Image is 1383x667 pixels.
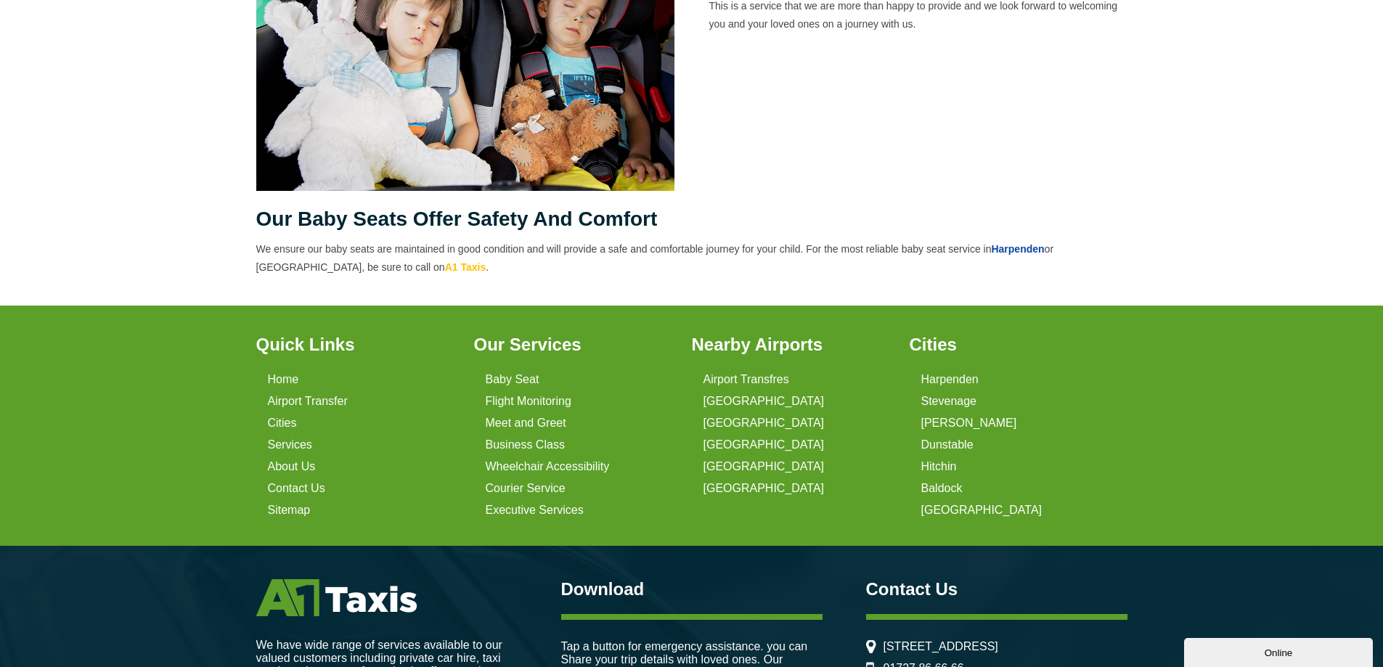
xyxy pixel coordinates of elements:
a: Airport Transfer [268,395,348,408]
a: [GEOGRAPHIC_DATA] [703,417,825,430]
a: Wheelchair Accessibility [486,460,610,473]
img: A1 Taxis St Albans [256,579,417,616]
a: Home [268,373,299,386]
a: [GEOGRAPHIC_DATA] [703,395,825,408]
a: Business Class [486,438,565,451]
a: Airport Transfres [703,373,789,386]
a: [PERSON_NAME] [921,417,1017,430]
h3: Nearby Airports [692,335,892,355]
h3: Contact Us [866,579,1127,600]
a: Cities [268,417,297,430]
h3: Cities [910,335,1110,355]
iframe: chat widget [1184,635,1376,667]
a: Flight Monitoring [486,395,571,408]
a: Harpenden [991,243,1044,255]
a: [GEOGRAPHIC_DATA] [703,482,825,495]
a: [GEOGRAPHIC_DATA] [703,460,825,473]
a: About Us [268,460,316,473]
h3: Quick Links [256,335,457,355]
a: Dunstable [921,438,974,451]
a: [GEOGRAPHIC_DATA] [703,438,825,451]
a: Hitchin [921,460,957,473]
a: Stevenage [921,395,977,408]
a: Sitemap [268,504,311,517]
a: Baldock [921,482,963,495]
a: Meet and Greet [486,417,566,430]
h2: Our baby seats offer safety and comfort [256,209,1127,229]
h3: Our Services [474,335,674,355]
a: Services [268,438,312,451]
li: [STREET_ADDRESS] [866,640,1127,653]
a: [GEOGRAPHIC_DATA] [921,504,1043,517]
a: Baby Seat [486,373,539,386]
a: Executive Services [486,504,584,517]
a: A1 Taxis [445,261,486,273]
a: Courier Service [486,482,566,495]
h3: Download [561,579,823,600]
p: We ensure our baby seats are maintained in good condition and will provide a safe and comfortable... [256,240,1127,277]
a: Harpenden [921,373,979,386]
a: Contact Us [268,482,325,495]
